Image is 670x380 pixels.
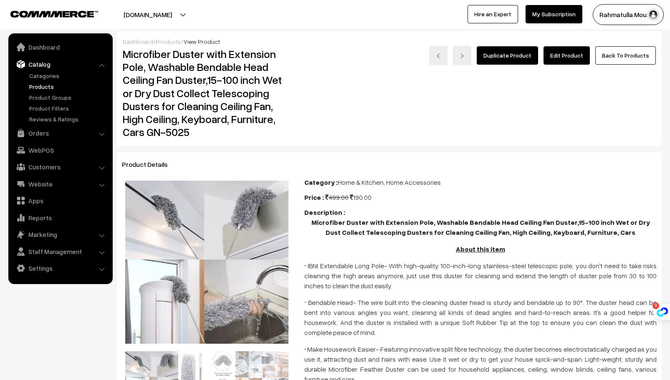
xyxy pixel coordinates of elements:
[10,176,110,191] a: Website
[184,38,220,45] span: View Product
[10,159,110,174] a: Customers
[10,11,98,17] img: COMMMERCE
[156,38,181,45] a: Products
[10,143,110,158] a: WebPOS
[593,4,664,25] button: Rahmatulla Mou…
[10,210,110,225] a: Reports
[304,178,338,186] b: Category :
[123,37,656,46] div: / /
[477,46,538,65] a: Duplicate Product
[304,192,657,202] div: 190.00
[27,115,110,123] a: Reviews & Ratings
[304,177,657,187] div: Home & Kitchen, Home Accessories
[436,53,441,58] img: left-arrow.png
[595,46,656,65] a: Back To Products
[647,8,660,21] img: user
[325,193,349,201] span: 499.00
[10,261,110,276] a: Settings
[27,93,110,102] a: Product Groups
[125,181,288,344] img: 17051587796914IMG-20230905-WA0002.jpg
[27,82,110,91] a: Products
[526,5,582,23] a: My Subscription
[10,193,110,208] a: Apps
[304,193,324,201] b: Price :
[311,218,650,237] b: Microfiber Duster with Extension Pole, Washable Bendable Head Ceiling Fan Duster,15-100 inch Wet ...
[10,57,110,72] a: Catalog
[10,244,110,259] a: Staff Management
[10,227,110,242] a: Marketing
[304,297,657,337] p: • Bendable Head- The wire built into the cleaning duster head is sturdy and bendable up to 90°. T...
[10,126,110,141] a: Orders
[122,160,178,169] span: Product Details
[10,40,110,55] a: Dashboard
[94,4,201,25] button: [DOMAIN_NAME]
[27,104,110,113] a: Product Filters
[544,46,590,65] a: Edit Product
[10,8,83,18] a: COMMMERCE
[304,261,657,291] p: • IBNI Extendable Long Pole- With high-quality 100-inch-long stainless-steel telescopic pole, you...
[123,48,292,138] h2: Microfiber Duster with Extension Pole, Washable Bendable Head Ceiling Fan Duster,15-100 inch Wet ...
[304,208,345,216] b: Description :
[27,71,110,80] a: Categories
[468,5,518,23] a: Hire an Expert
[460,53,465,58] img: right-arrow.png
[123,38,153,45] a: Dashboard
[456,245,505,253] u: About this item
